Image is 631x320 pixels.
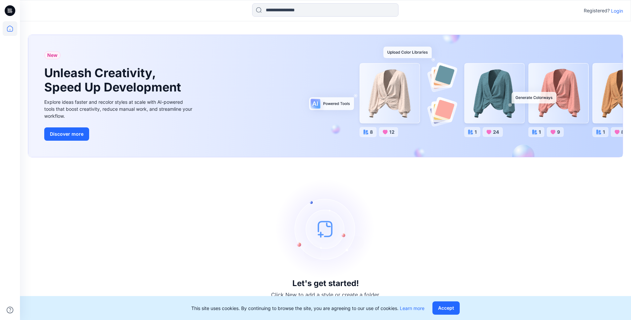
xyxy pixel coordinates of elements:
h1: Unleash Creativity, Speed Up Development [44,66,184,94]
div: Explore ideas faster and recolor styles at scale with AI-powered tools that boost creativity, red... [44,98,194,119]
p: This site uses cookies. By continuing to browse the site, you are agreeing to our use of cookies. [191,305,424,312]
button: Discover more [44,127,89,141]
p: Click New to add a style or create a folder. [271,291,380,299]
p: Registered? [584,7,610,15]
h3: Let's get started! [292,279,359,288]
button: Accept [432,301,460,315]
a: Learn more [400,305,424,311]
img: empty-state-image.svg [276,179,376,279]
span: New [47,51,58,59]
a: Discover more [44,127,194,141]
p: Login [611,7,623,14]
